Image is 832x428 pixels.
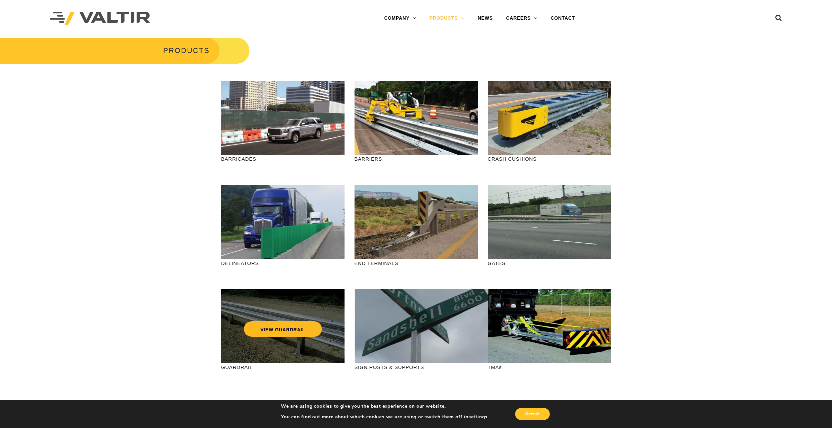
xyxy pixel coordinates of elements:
[488,363,611,371] p: TMAs
[423,12,471,25] a: PRODUCTS
[378,12,423,25] a: COMPANY
[281,414,489,420] p: You can find out more about which cookies we are using or switch them off in .
[221,363,345,371] p: GUARDRAIL
[488,259,611,267] p: GATES
[468,414,487,420] button: settings
[499,12,544,25] a: CAREERS
[355,155,478,163] p: BARRIERS
[50,12,150,25] img: Valtir
[515,408,550,420] button: Accept
[544,12,582,25] a: CONTACT
[244,321,322,337] a: VIEW GUARDRAIL
[488,155,611,163] p: CRASH CUSHIONS
[221,259,345,267] p: DELINEATORS
[281,403,489,409] p: We are using cookies to give you the best experience on our website.
[355,363,478,371] p: SIGN POSTS & SUPPORTS
[355,259,478,267] p: END TERMINALS
[471,12,499,25] a: NEWS
[221,155,345,163] p: BARRICADES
